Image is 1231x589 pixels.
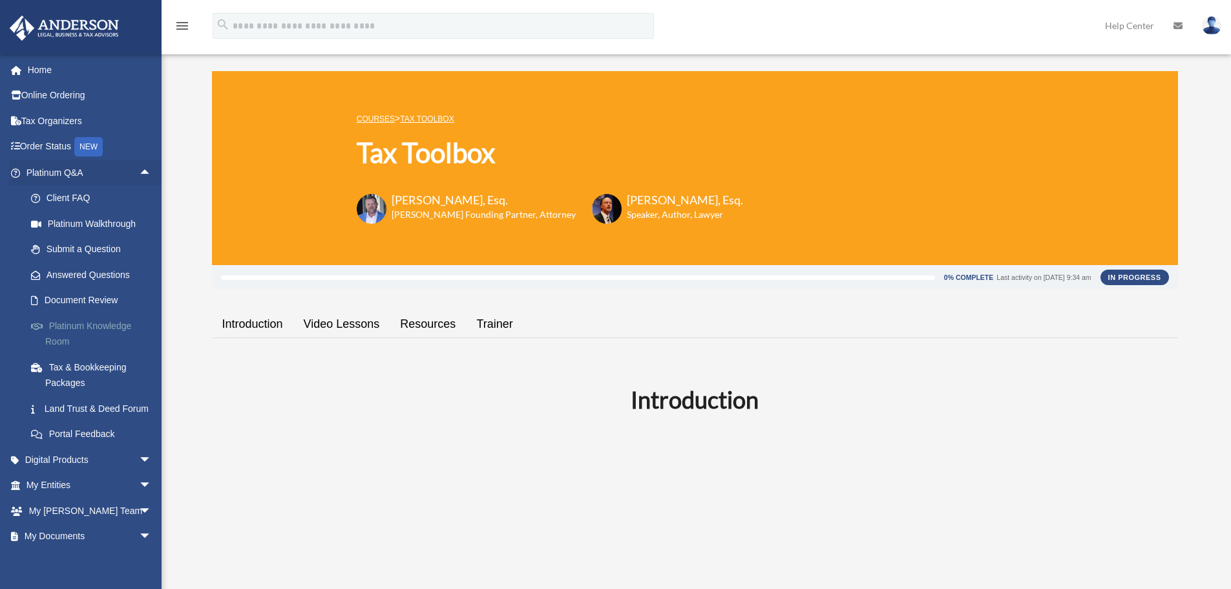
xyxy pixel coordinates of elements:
[392,208,576,221] h6: [PERSON_NAME] Founding Partner, Attorney
[174,23,190,34] a: menu
[1100,270,1169,285] div: In Progress
[9,108,171,134] a: Tax Organizers
[18,422,171,447] a: Portal Feedback
[139,447,165,473] span: arrow_drop_down
[9,524,171,550] a: My Documentsarrow_drop_down
[627,192,743,208] h3: [PERSON_NAME], Esq.
[400,114,454,123] a: Tax Toolbox
[390,306,466,343] a: Resources
[18,237,171,262] a: Submit a Question
[18,288,171,314] a: Document Review
[944,274,993,281] div: 0% Complete
[392,192,576,208] h3: [PERSON_NAME], Esq.
[9,57,171,83] a: Home
[9,83,171,109] a: Online Ordering
[18,354,171,396] a: Tax & Bookkeeping Packages
[139,160,165,186] span: arrow_drop_up
[216,17,230,32] i: search
[18,313,171,354] a: Platinum Knowledge Room
[996,274,1091,281] div: Last activity on [DATE] 9:34 am
[74,137,103,156] div: NEW
[18,262,171,288] a: Answered Questions
[9,473,171,498] a: My Entitiesarrow_drop_down
[139,473,165,499] span: arrow_drop_down
[9,160,171,186] a: Platinum Q&Aarrow_drop_up
[627,208,727,221] h6: Speaker, Author, Lawyer
[6,16,123,41] img: Anderson Advisors Platinum Portal
[220,383,1170,416] h2: Introduction
[357,194,386,224] img: Toby-circle-head.png
[174,18,190,34] i: menu
[357,134,743,172] h1: Tax Toolbox
[139,524,165,550] span: arrow_drop_down
[357,114,395,123] a: COURSES
[1202,16,1221,35] img: User Pic
[18,211,171,237] a: Platinum Walkthrough
[18,186,171,211] a: Client FAQ
[9,447,171,473] a: Digital Productsarrow_drop_down
[9,498,171,524] a: My [PERSON_NAME] Teamarrow_drop_down
[139,498,165,524] span: arrow_drop_down
[466,306,523,343] a: Trainer
[212,306,293,343] a: Introduction
[293,306,390,343] a: Video Lessons
[592,194,622,224] img: Scott-Estill-Headshot.png
[9,134,171,160] a: Order StatusNEW
[357,111,743,127] p: >
[18,396,171,422] a: Land Trust & Deed Forum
